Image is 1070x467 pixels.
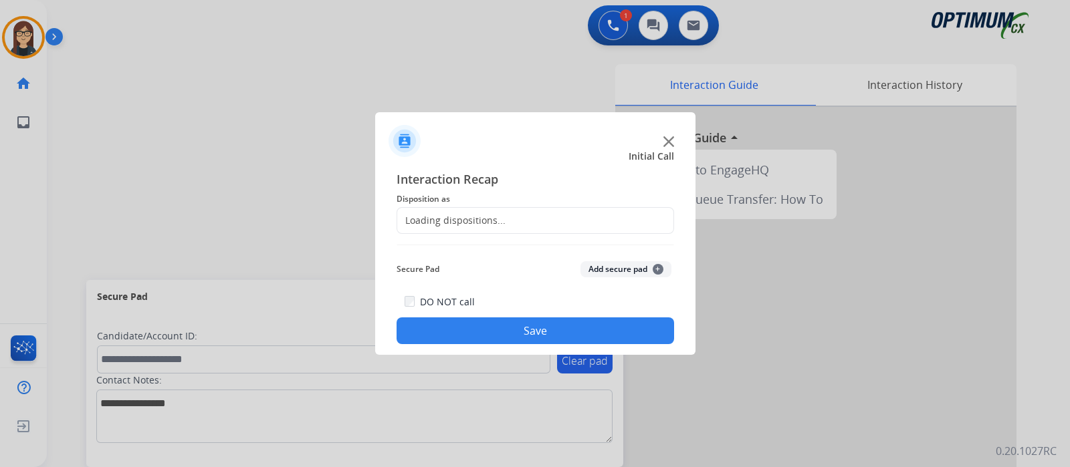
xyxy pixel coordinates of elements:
span: Initial Call [629,150,674,163]
div: Loading dispositions... [397,214,506,227]
span: Disposition as [397,191,674,207]
p: 0.20.1027RC [996,443,1057,459]
span: Secure Pad [397,261,439,277]
label: DO NOT call [420,295,475,309]
span: + [653,264,663,275]
span: Interaction Recap [397,170,674,191]
img: contactIcon [389,125,421,157]
button: Save [397,317,674,344]
button: Add secure pad+ [580,261,671,277]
